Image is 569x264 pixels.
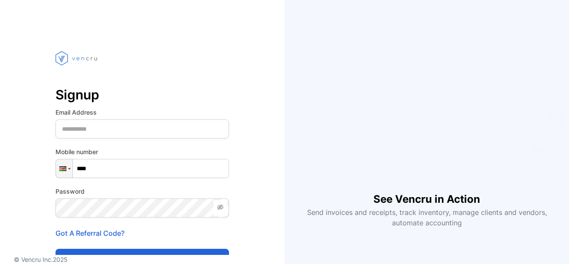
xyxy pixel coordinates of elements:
[56,35,99,82] img: vencru logo
[56,84,229,105] p: Signup
[56,108,229,117] label: Email Address
[302,207,552,228] p: Send invoices and receipts, track inventory, manage clients and vendors, automate accounting
[56,159,72,178] div: Kenya: + 254
[313,36,541,178] iframe: YouTube video player
[373,178,480,207] h1: See Vencru in Action
[56,228,229,238] p: Got A Referral Code?
[56,187,229,196] label: Password
[56,147,229,156] label: Mobile number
